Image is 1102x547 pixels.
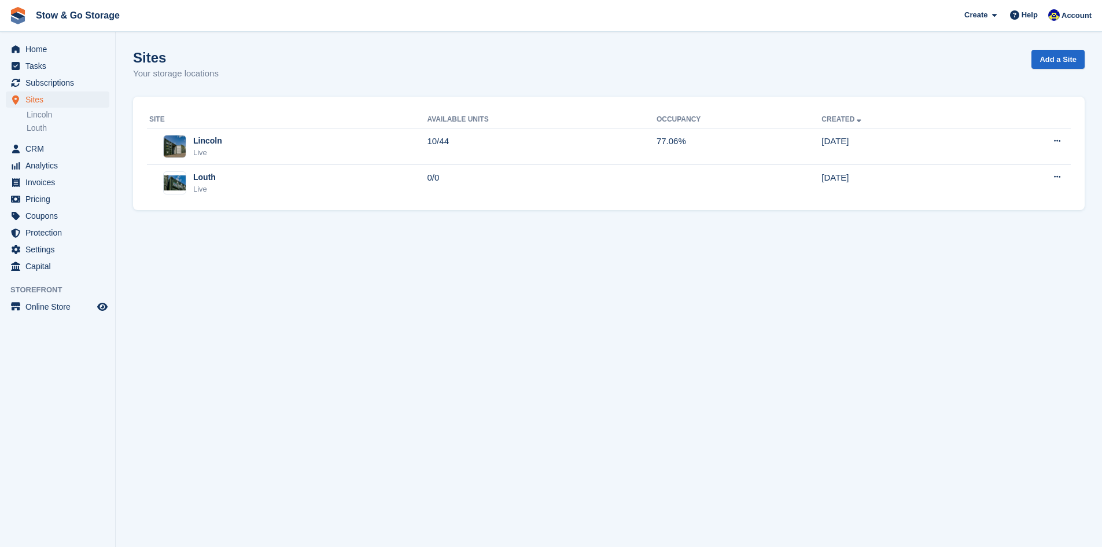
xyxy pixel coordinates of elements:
[657,111,821,129] th: Occupancy
[6,299,109,315] a: menu
[657,129,821,165] td: 77.06%
[25,41,95,57] span: Home
[193,147,222,159] div: Live
[6,241,109,258] a: menu
[821,165,979,201] td: [DATE]
[147,111,427,129] th: Site
[95,300,109,314] a: Preview store
[25,157,95,174] span: Analytics
[25,91,95,108] span: Sites
[6,258,109,274] a: menu
[25,174,95,190] span: Invoices
[25,225,95,241] span: Protection
[6,157,109,174] a: menu
[25,58,95,74] span: Tasks
[133,67,219,80] p: Your storage locations
[427,111,656,129] th: Available Units
[427,129,656,165] td: 10/44
[1031,50,1085,69] a: Add a Site
[1022,9,1038,21] span: Help
[27,109,109,120] a: Lincoln
[6,91,109,108] a: menu
[9,7,27,24] img: stora-icon-8386f47178a22dfd0bd8f6a31ec36ba5ce8667c1dd55bd0f319d3a0aa187defe.svg
[25,75,95,91] span: Subscriptions
[6,41,109,57] a: menu
[6,58,109,74] a: menu
[27,123,109,134] a: Louth
[821,129,979,165] td: [DATE]
[25,141,95,157] span: CRM
[6,208,109,224] a: menu
[193,171,216,183] div: Louth
[6,174,109,190] a: menu
[164,135,186,157] img: Image of Lincoln site
[964,9,987,21] span: Create
[6,225,109,241] a: menu
[6,191,109,207] a: menu
[25,191,95,207] span: Pricing
[31,6,124,25] a: Stow & Go Storage
[193,183,216,195] div: Live
[10,284,115,296] span: Storefront
[193,135,222,147] div: Lincoln
[25,258,95,274] span: Capital
[25,241,95,258] span: Settings
[427,165,656,201] td: 0/0
[25,299,95,315] span: Online Store
[164,175,186,190] img: Image of Louth site
[6,75,109,91] a: menu
[1062,10,1092,21] span: Account
[133,50,219,65] h1: Sites
[25,208,95,224] span: Coupons
[6,141,109,157] a: menu
[1048,9,1060,21] img: Rob Good-Stephenson
[821,115,864,123] a: Created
